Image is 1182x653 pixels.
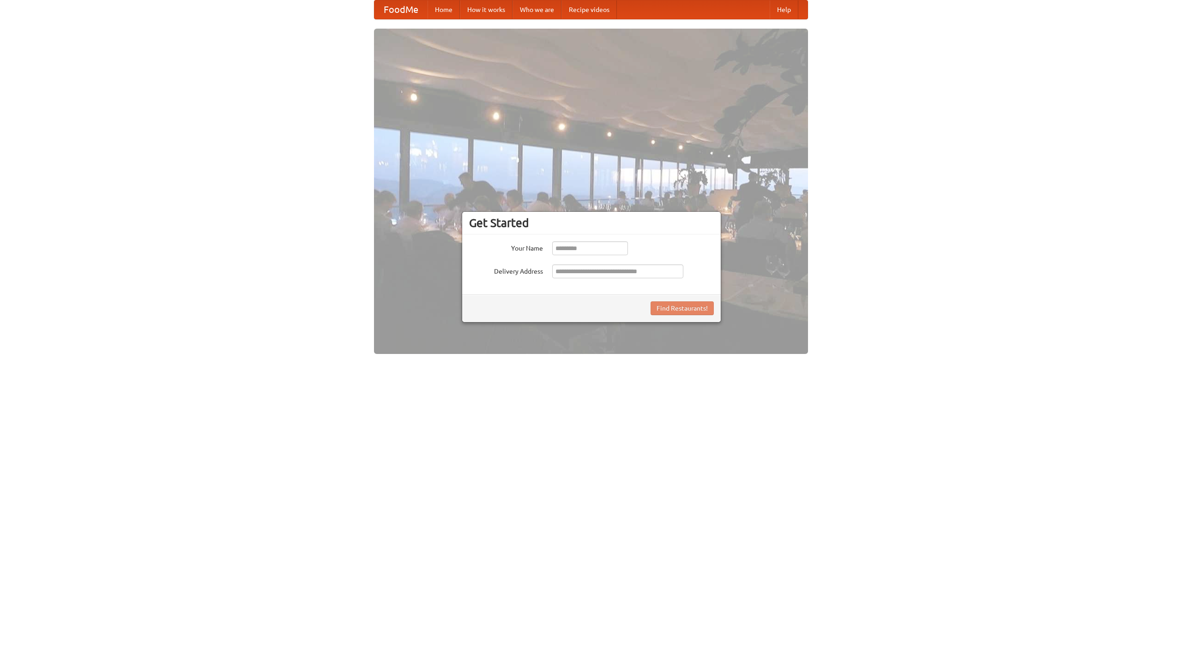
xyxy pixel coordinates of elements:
a: How it works [460,0,513,19]
a: Help [770,0,798,19]
h3: Get Started [469,216,714,230]
a: FoodMe [374,0,428,19]
button: Find Restaurants! [651,301,714,315]
label: Your Name [469,241,543,253]
a: Who we are [513,0,561,19]
label: Delivery Address [469,264,543,276]
a: Home [428,0,460,19]
a: Recipe videos [561,0,617,19]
